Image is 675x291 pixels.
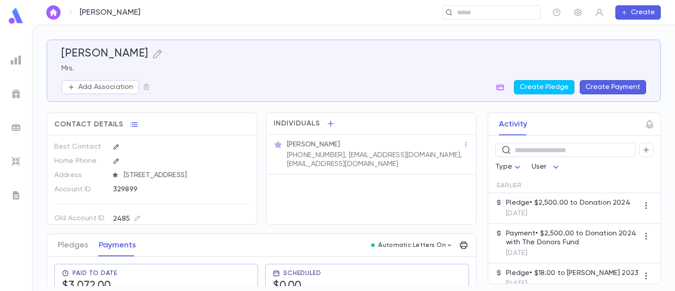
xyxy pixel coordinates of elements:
[61,64,646,73] p: Mrs.
[497,182,522,189] span: Earlier
[11,122,21,133] img: batches_grey.339ca447c9d9533ef1741baa751efc33.svg
[61,80,139,94] button: Add Association
[7,7,25,24] img: logo
[499,113,527,135] button: Activity
[274,119,320,128] span: Individuals
[48,9,59,16] img: home_white.a664292cf8c1dea59945f0da9f25487c.svg
[378,242,446,249] p: Automatic Letters On
[506,198,630,207] p: Pledge • $2,500.00 to Donation 2024
[514,80,574,94] button: Create Pledge
[54,120,123,129] span: Contact Details
[532,163,547,170] span: User
[532,158,561,176] div: User
[11,190,21,201] img: letters_grey.7941b92b52307dd3b8a917253454ce1c.svg
[283,270,321,277] span: Scheduled
[615,5,661,20] button: Create
[54,211,105,226] p: Old Account ID
[287,151,463,169] p: [PHONE_NUMBER], [EMAIL_ADDRESS][DOMAIN_NAME], [EMAIL_ADDRESS][DOMAIN_NAME]
[58,234,88,256] button: Pledges
[368,239,457,251] button: Automatic Letters On
[11,89,21,99] img: campaigns_grey.99e729a5f7ee94e3726e6486bddda8f1.svg
[54,182,105,197] p: Account ID
[287,140,340,149] p: [PERSON_NAME]
[54,154,105,168] p: Home Phone
[73,270,117,277] span: Paid To Date
[506,249,639,258] p: [DATE]
[99,234,136,256] button: Payments
[120,171,251,180] span: [STREET_ADDRESS]
[113,182,221,196] div: 329899
[580,80,646,94] button: Create Payment
[495,158,523,176] div: Type
[506,279,639,288] p: [DATE]
[78,83,133,92] p: Add Association
[11,55,21,65] img: reports_grey.c525e4749d1bce6a11f5fe2a8de1b229.svg
[113,213,141,224] div: 2485
[506,269,639,278] p: Pledge • $18.00 to [PERSON_NAME] 2023
[61,47,149,61] h5: [PERSON_NAME]
[54,140,105,154] p: Best Contact
[54,168,105,182] p: Address
[506,229,639,247] p: Payment • $2,500.00 to Donation 2024 with The Donors Fund
[80,8,141,17] p: [PERSON_NAME]
[506,209,630,218] p: [DATE]
[11,156,21,167] img: imports_grey.530a8a0e642e233f2baf0ef88e8c9fcb.svg
[495,163,512,170] span: Type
